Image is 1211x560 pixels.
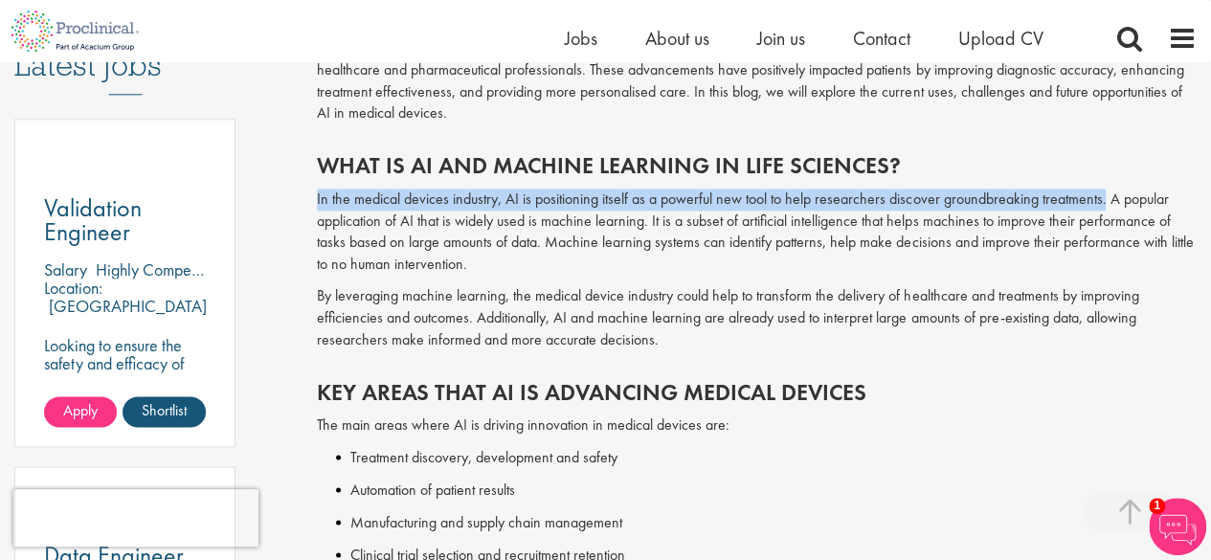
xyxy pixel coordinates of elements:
div: Domain Overview [73,113,171,125]
a: Contact [853,26,910,51]
p: The main areas where AI is driving innovation in medical devices are: [317,414,1197,437]
div: Keywords by Traffic [212,113,323,125]
span: Location: [44,277,102,299]
span: 1 [1149,498,1165,514]
p: By leveraging machine learning, the medical device industry could help to transform the delivery ... [317,285,1197,351]
div: v 4.0.24 [54,31,94,46]
a: Upload CV [958,26,1043,51]
h2: Key Areas That AI Is Advancing Medical Devices [317,380,1197,405]
a: Join us [757,26,805,51]
img: Chatbot [1149,498,1206,555]
a: Shortlist [123,396,206,427]
img: website_grey.svg [31,50,46,65]
p: [GEOGRAPHIC_DATA], [GEOGRAPHIC_DATA] [44,295,212,335]
h2: What is AI and machine learning in life sciences? [317,153,1197,178]
a: Validation Engineer [44,196,206,244]
p: Looking to ensure the safety and efficacy of life-changing treatments? Step into a key role with ... [44,336,206,518]
a: About us [645,26,709,51]
li: Automation of patient results [336,479,1197,502]
a: Apply [44,396,117,427]
li: Treatment discovery, development and safety [336,446,1197,469]
span: Apply [63,400,98,420]
img: logo_orange.svg [31,31,46,46]
div: Domain: [DOMAIN_NAME] [50,50,211,65]
img: tab_domain_overview_orange.svg [52,111,67,126]
p: Highly Competitive [96,258,223,280]
a: Jobs [565,26,597,51]
span: Salary [44,258,87,280]
li: Manufacturing and supply chain management [336,511,1197,534]
img: tab_keywords_by_traffic_grey.svg [191,111,206,126]
p: In the medical devices industry, AI is positioning itself as a powerful new tool to help research... [317,189,1197,276]
span: Validation Engineer [44,191,142,248]
iframe: reCAPTCHA [13,489,258,547]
